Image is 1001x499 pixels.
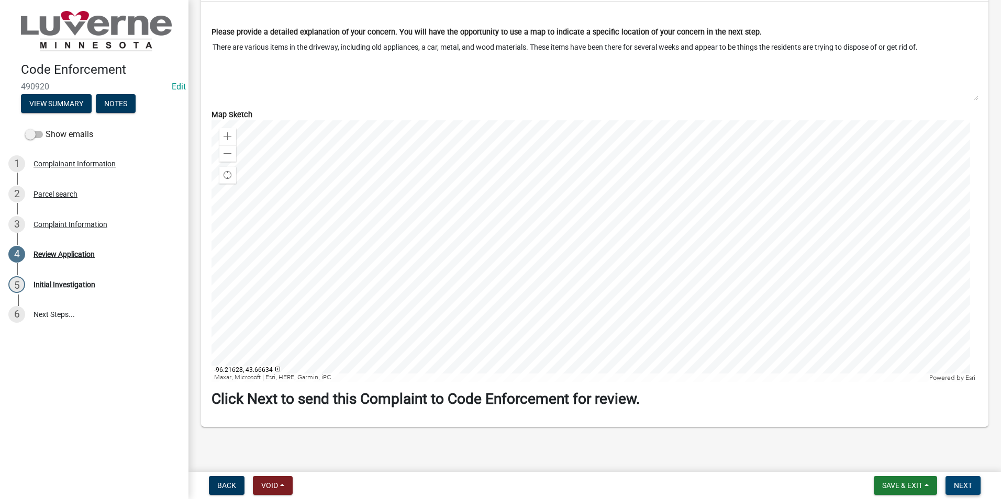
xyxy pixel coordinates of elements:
div: 3 [8,216,25,233]
wm-modal-confirm: Notes [96,100,136,108]
div: Complainant Information [34,160,116,167]
strong: Click Next to send this Complaint to Code Enforcement for review. [212,390,640,407]
span: Next [954,481,972,490]
div: 4 [8,246,25,263]
h4: Code Enforcement [21,62,180,77]
div: Parcel search [34,190,77,198]
a: Edit [172,82,186,92]
button: Save & Exit [874,476,937,495]
div: 2 [8,186,25,202]
div: Find my location [219,167,236,184]
wm-modal-confirm: Summary [21,100,92,108]
div: Complaint Information [34,221,107,228]
div: Powered by [927,373,978,382]
div: Zoom out [219,145,236,162]
button: Void [253,476,293,495]
label: Please provide a detailed explanation of your concern. You will have the opportunity to use a map... [212,29,762,36]
span: Back [217,481,236,490]
img: City of Luverne, Minnesota [21,11,172,51]
span: Void [261,481,278,490]
textarea: There are various items in the driveway, including old appliances, a car, metal, and wood materia... [212,38,978,101]
span: 490920 [21,82,168,92]
button: Back [209,476,244,495]
div: Review Application [34,251,95,258]
span: Save & Exit [882,481,922,490]
div: 6 [8,306,25,323]
label: Show emails [25,128,93,141]
div: 5 [8,276,25,293]
div: Zoom in [219,128,236,145]
wm-modal-confirm: Edit Application Number [172,82,186,92]
button: View Summary [21,94,92,113]
a: Esri [965,374,975,381]
div: Maxar, Microsoft | Esri, HERE, Garmin, iPC [212,373,927,382]
button: Notes [96,94,136,113]
div: 1 [8,155,25,172]
div: Initial Investigation [34,281,95,288]
label: Map Sketch [212,111,252,119]
button: Next [946,476,981,495]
